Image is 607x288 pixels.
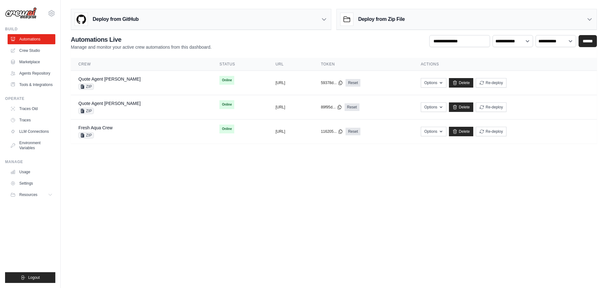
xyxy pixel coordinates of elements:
[421,127,446,136] button: Options
[8,57,55,67] a: Marketplace
[345,103,359,111] a: Reset
[212,58,268,71] th: Status
[449,78,473,88] a: Delete
[8,115,55,125] a: Traces
[8,104,55,114] a: Traces Old
[71,58,212,71] th: Crew
[78,77,141,82] a: Quote Agent [PERSON_NAME]
[358,15,405,23] h3: Deploy from Zip File
[421,102,446,112] button: Options
[8,126,55,137] a: LLM Connections
[8,34,55,44] a: Automations
[8,167,55,177] a: Usage
[268,58,313,71] th: URL
[93,15,138,23] h3: Deploy from GitHub
[78,125,113,130] a: Fresh Aqua Crew
[321,129,343,134] button: 116205...
[8,80,55,90] a: Tools & Integrations
[449,102,473,112] a: Delete
[321,105,342,110] button: 89f95d...
[313,58,413,71] th: Token
[78,83,94,90] span: ZIP
[413,58,597,71] th: Actions
[78,101,141,106] a: Quote Agent [PERSON_NAME]
[5,159,55,164] div: Manage
[71,35,212,44] h2: Automations Live
[449,127,473,136] a: Delete
[75,13,88,26] img: GitHub Logo
[8,68,55,78] a: Agents Repository
[476,78,506,88] button: Re-deploy
[219,100,234,109] span: Online
[8,190,55,200] button: Resources
[219,125,234,133] span: Online
[476,127,506,136] button: Re-deploy
[8,138,55,153] a: Environment Variables
[28,275,40,280] span: Logout
[78,108,94,114] span: ZIP
[5,96,55,101] div: Operate
[346,128,360,135] a: Reset
[321,80,343,85] button: 59378d...
[219,76,234,85] span: Online
[71,44,212,50] p: Manage and monitor your active crew automations from this dashboard.
[5,7,37,19] img: Logo
[8,46,55,56] a: Crew Studio
[5,27,55,32] div: Build
[476,102,506,112] button: Re-deploy
[421,78,446,88] button: Options
[78,132,94,138] span: ZIP
[346,79,360,87] a: Reset
[19,192,37,197] span: Resources
[8,178,55,188] a: Settings
[5,272,55,283] button: Logout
